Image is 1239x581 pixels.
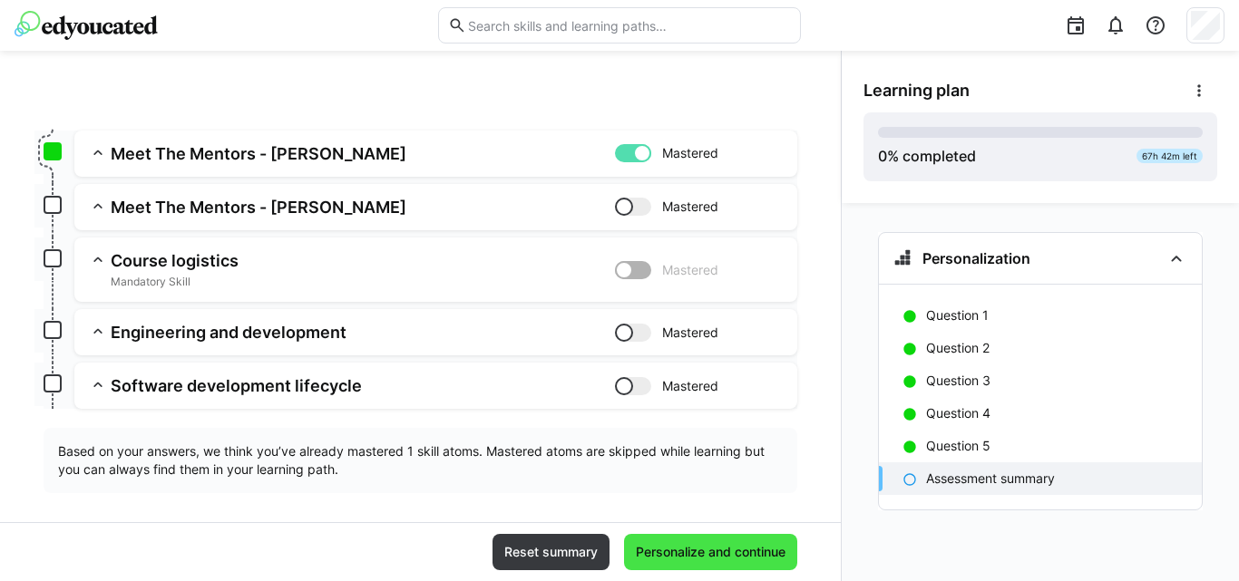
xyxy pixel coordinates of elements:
[111,375,615,396] h3: Software development lifecycle
[1137,149,1203,163] div: 67h 42m left
[863,81,970,101] span: Learning plan
[633,543,788,561] span: Personalize and continue
[878,147,887,165] span: 0
[926,306,989,324] p: Question 1
[502,543,600,561] span: Reset summary
[624,534,797,570] button: Personalize and continue
[662,377,718,395] span: Mastered
[111,250,615,271] h3: Course logistics
[493,534,610,570] button: Reset summary
[662,198,718,216] span: Mastered
[111,197,615,218] h3: Meet The Mentors - [PERSON_NAME]
[662,261,718,279] span: Mastered
[111,143,615,164] h3: Meet The Mentors - [PERSON_NAME]
[922,249,1030,267] h3: Personalization
[44,428,797,493] div: Based on your answers, we think you’ve already mastered 1 skill atoms. Mastered atoms are skipped...
[111,322,615,343] h3: Engineering and development
[926,470,1055,488] p: Assessment summary
[926,437,990,455] p: Question 5
[878,145,976,167] div: % completed
[662,144,718,162] span: Mastered
[466,17,791,34] input: Search skills and learning paths…
[662,324,718,342] span: Mastered
[926,404,990,422] p: Question 4
[926,339,990,357] p: Question 2
[111,275,615,289] span: Mandatory Skill
[926,372,990,390] p: Question 3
